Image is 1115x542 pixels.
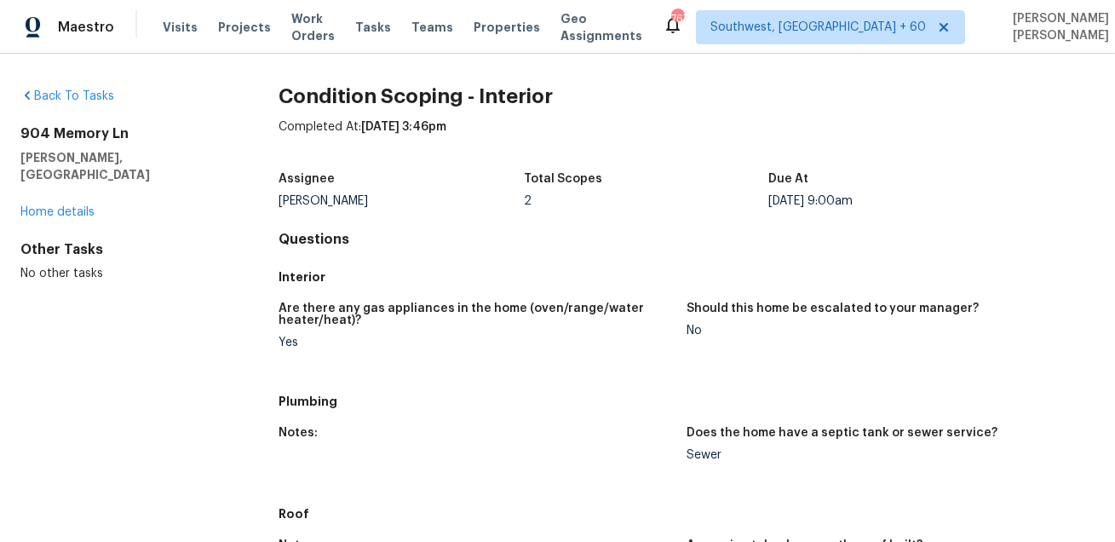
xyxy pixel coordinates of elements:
[163,19,198,36] span: Visits
[279,337,673,349] div: Yes
[20,206,95,218] a: Home details
[524,173,602,185] h5: Total Scopes
[355,21,391,33] span: Tasks
[279,427,318,439] h5: Notes:
[20,241,224,258] div: Other Tasks
[361,121,446,133] span: [DATE] 3:46pm
[671,10,683,27] div: 767
[411,19,453,36] span: Teams
[279,268,1095,285] h5: Interior
[687,325,1081,337] div: No
[279,118,1095,163] div: Completed At:
[768,195,1013,207] div: [DATE] 9:00am
[58,19,114,36] span: Maestro
[560,10,642,44] span: Geo Assignments
[524,195,768,207] div: 2
[20,149,224,183] h5: [PERSON_NAME], [GEOGRAPHIC_DATA]
[710,19,926,36] span: Southwest, [GEOGRAPHIC_DATA] + 60
[279,303,673,326] h5: Are there any gas appliances in the home (oven/range/water heater/heat)?
[279,231,1095,248] h4: Questions
[291,10,335,44] span: Work Orders
[1006,10,1109,44] span: [PERSON_NAME] [PERSON_NAME]
[20,125,224,142] h2: 904 Memory Ln
[20,90,114,102] a: Back To Tasks
[687,427,997,439] h5: Does the home have a septic tank or sewer service?
[20,268,103,280] span: No other tasks
[279,393,1095,410] h5: Plumbing
[279,505,1095,522] h5: Roof
[279,173,335,185] h5: Assignee
[474,19,540,36] span: Properties
[768,173,808,185] h5: Due At
[687,449,1081,461] div: Sewer
[218,19,271,36] span: Projects
[687,303,979,314] h5: Should this home be escalated to your manager?
[279,88,1095,105] h2: Condition Scoping - Interior
[279,195,523,207] div: [PERSON_NAME]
